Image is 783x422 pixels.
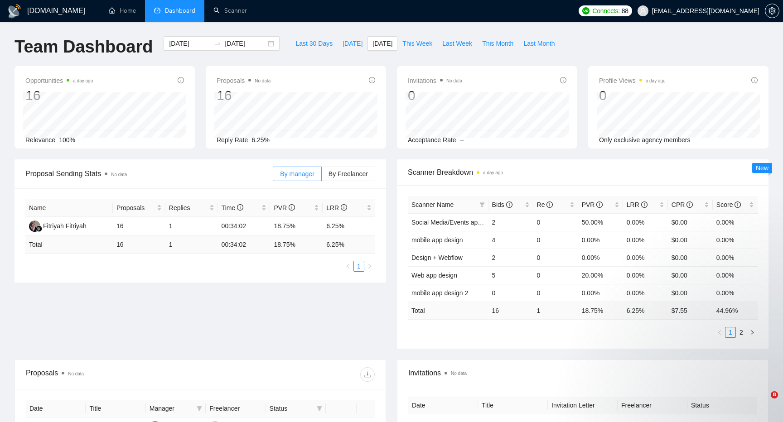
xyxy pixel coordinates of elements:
th: Replies [165,199,218,217]
td: 16 [113,217,165,236]
span: Manager [150,403,193,413]
td: 4 [488,231,533,249]
span: info-circle [596,201,603,208]
span: Last 30 Days [295,38,333,48]
span: user [640,8,646,14]
span: Connects: [592,6,619,16]
a: homeHome [109,7,136,14]
span: info-circle [686,201,693,208]
div: Proposals [26,367,200,382]
span: By Freelancer [329,170,368,177]
span: LRR [627,201,648,208]
time: a day ago [646,78,666,83]
span: Time [222,204,243,211]
button: [DATE] [338,36,367,51]
span: This Week [402,38,432,48]
a: setting [765,7,779,14]
span: 8 [771,391,778,398]
button: This Month [477,36,518,51]
span: Acceptance Rate [408,136,456,144]
span: filter [479,202,485,207]
td: 50.00% [578,213,623,231]
span: Invitations [408,75,462,86]
div: Fitriyah Fitriyah [43,221,87,231]
div: 0 [599,87,666,104]
a: mobile app design [411,236,463,244]
span: Scanner Name [411,201,454,208]
td: Total [25,236,113,254]
th: Date [408,397,478,414]
span: Invitations [408,367,757,379]
span: No data [451,371,467,376]
span: 100% [59,136,75,144]
button: Last Month [518,36,560,51]
td: 6.25 % [323,236,375,254]
iframe: Intercom live chat [752,391,774,413]
span: info-circle [546,201,553,208]
span: download [361,371,374,378]
time: a day ago [73,78,93,83]
th: Freelancer [206,400,266,417]
img: gigradar-bm.png [36,225,42,232]
span: Re [537,201,553,208]
th: Date [26,400,86,417]
td: 18.75% [270,217,323,236]
th: Proposals [113,199,165,217]
th: Manager [146,400,206,417]
button: left [343,261,353,272]
span: info-circle [369,77,375,83]
button: [DATE] [367,36,397,51]
td: 0.00% [578,284,623,302]
span: Proposal Sending Stats [25,168,273,179]
span: right [367,264,372,269]
a: FFFitriyah Fitriyah [29,222,87,229]
span: -- [460,136,464,144]
span: Replies [169,203,208,213]
span: PVR [274,204,295,211]
button: right [364,261,375,272]
div: 16 [217,87,271,104]
span: filter [197,406,202,411]
span: Opportunities [25,75,93,86]
span: info-circle [289,204,295,211]
span: Status [270,403,313,413]
span: info-circle [506,201,512,208]
span: info-circle [641,201,648,208]
a: Social Media/Events app design [411,219,502,226]
li: 1 [353,261,364,272]
span: Reply Rate [217,136,248,144]
td: 18.75 % [578,302,623,319]
span: [DATE] [343,38,362,48]
span: Proposals [116,203,155,213]
span: New [756,164,768,172]
td: 0 [488,284,533,302]
td: 2 [488,213,533,231]
td: 6.25% [323,217,375,236]
span: info-circle [735,201,741,208]
span: Last Month [523,38,555,48]
span: No data [111,172,127,177]
img: FF [29,221,40,232]
span: to [214,40,221,47]
span: No data [68,371,84,376]
button: This Week [397,36,437,51]
td: 5 [488,266,533,284]
span: Score [716,201,741,208]
span: This Month [482,38,513,48]
td: 1 [165,236,218,254]
time: a day ago [483,170,503,175]
a: mobile app design 2 [411,289,468,297]
span: Last Week [442,38,472,48]
span: info-circle [237,204,243,211]
th: Freelancer [618,397,687,414]
span: Dashboard [165,7,195,14]
td: 1 [165,217,218,236]
td: 0 [533,213,578,231]
a: Design + Webflow [411,254,463,261]
span: filter [315,402,324,415]
td: 2 [488,249,533,266]
span: Proposals [217,75,271,86]
span: No data [446,78,462,83]
td: 0.00% [578,231,623,249]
